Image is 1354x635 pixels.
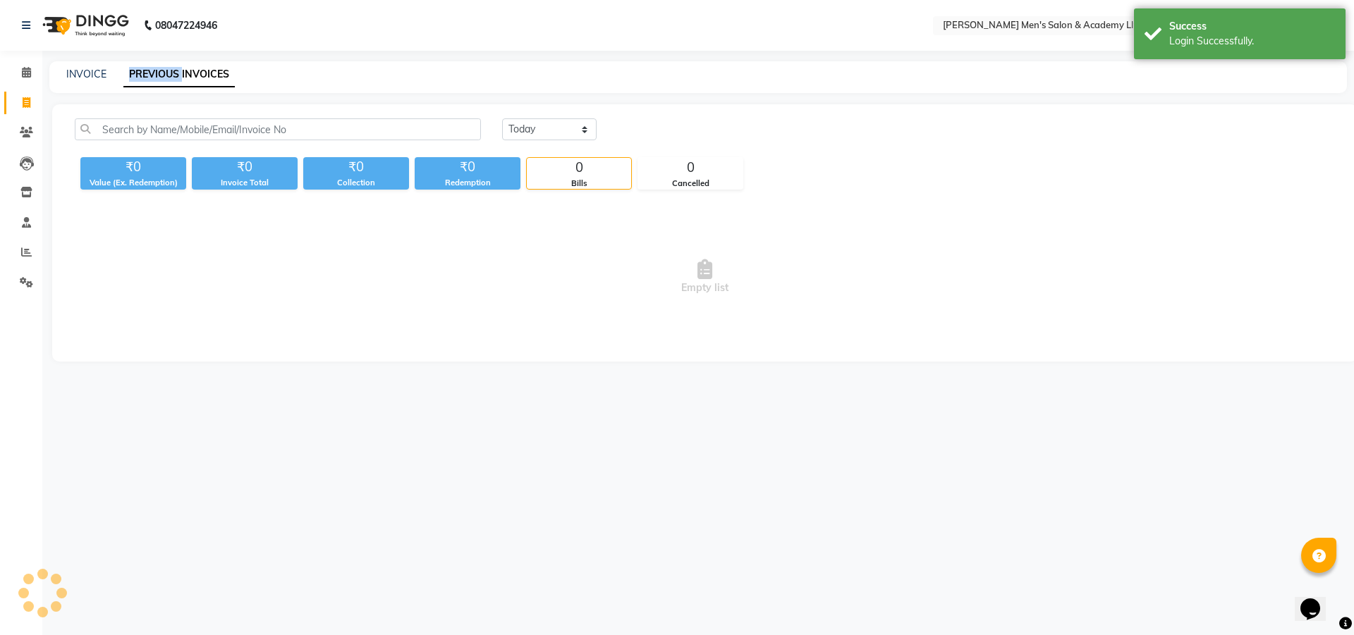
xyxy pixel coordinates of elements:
[638,178,743,190] div: Cancelled
[527,158,631,178] div: 0
[75,206,1335,347] span: Empty list
[80,157,186,177] div: ₹0
[1169,19,1335,34] div: Success
[36,6,133,45] img: logo
[303,177,409,189] div: Collection
[1295,579,1340,621] iframe: chat widget
[123,62,235,87] a: PREVIOUS INVOICES
[1169,34,1335,49] div: Login Successfully.
[66,68,106,80] a: INVOICE
[155,6,217,45] b: 08047224946
[527,178,631,190] div: Bills
[80,177,186,189] div: Value (Ex. Redemption)
[415,157,520,177] div: ₹0
[75,118,481,140] input: Search by Name/Mobile/Email/Invoice No
[415,177,520,189] div: Redemption
[303,157,409,177] div: ₹0
[192,157,298,177] div: ₹0
[192,177,298,189] div: Invoice Total
[638,158,743,178] div: 0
